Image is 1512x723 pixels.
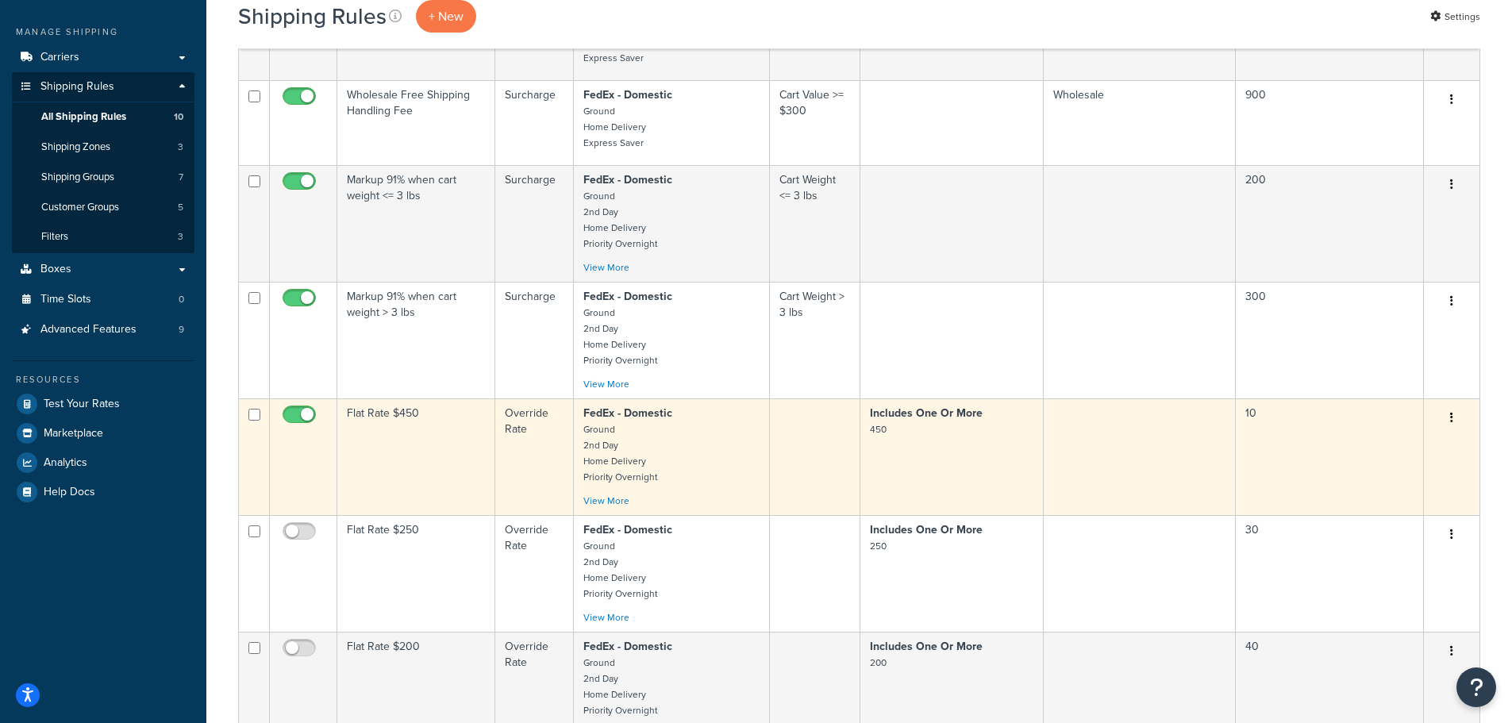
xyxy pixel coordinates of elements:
strong: Includes One Or More [870,405,983,421]
small: 200 [870,656,887,670]
a: Carriers [12,43,194,72]
small: Ground 2nd Day Home Delivery Priority Overnight [583,539,657,601]
div: Resources [12,373,194,386]
li: Shipping Zones [12,133,194,162]
li: Customer Groups [12,193,194,222]
span: 5 [178,201,183,214]
span: All Shipping Rules [41,110,126,124]
a: Help Docs [12,478,194,506]
span: 0 [179,293,184,306]
small: Ground 2nd Day Home Delivery Priority Overnight [583,189,657,251]
small: Ground 2nd Day Home Delivery Priority Overnight [583,306,657,367]
span: Help Docs [44,486,95,499]
span: Filters [41,230,68,244]
a: Settings [1430,6,1480,28]
a: All Shipping Rules 10 [12,102,194,132]
span: 10 [174,110,183,124]
a: Advanced Features 9 [12,315,194,344]
td: Flat Rate $250 [337,515,495,632]
li: Time Slots [12,285,194,314]
strong: Includes One Or More [870,638,983,655]
small: Ground 2nd Day Home Delivery Priority Overnight [583,656,657,717]
td: Markup 91% when cart weight > 3 lbs [337,282,495,398]
a: Shipping Zones 3 [12,133,194,162]
td: 900 [1236,80,1424,165]
li: Advanced Features [12,315,194,344]
td: Markup 91% when cart weight <= 3 lbs [337,165,495,282]
small: Ground Home Delivery Express Saver [583,104,646,150]
strong: FedEx - Domestic [583,405,672,421]
td: 10 [1236,398,1424,515]
a: Boxes [12,255,194,284]
span: 3 [178,230,183,244]
span: Shipping Rules [40,80,114,94]
span: 9 [179,323,184,337]
td: Override Rate [495,398,574,515]
span: Test Your Rates [44,398,120,411]
a: View More [583,377,629,391]
button: Open Resource Center [1456,667,1496,707]
td: 30 [1236,515,1424,632]
a: Shipping Groups 7 [12,163,194,192]
td: Surcharge [495,165,574,282]
td: Surcharge [495,282,574,398]
td: Wholesale [1044,80,1236,165]
span: Customer Groups [41,201,119,214]
td: Wholesale Free Shipping Handling Fee [337,80,495,165]
small: Ground 2nd Day Home Delivery Priority Overnight [583,422,657,484]
a: Analytics [12,448,194,477]
td: Flat Rate $450 [337,398,495,515]
a: View More [583,260,629,275]
a: Customer Groups 5 [12,193,194,222]
span: Boxes [40,263,71,276]
span: Shipping Groups [41,171,114,184]
td: Surcharge [495,80,574,165]
span: Analytics [44,456,87,470]
strong: FedEx - Domestic [583,171,672,188]
h1: Shipping Rules [238,1,387,32]
small: 250 [870,539,887,553]
a: Shipping Rules [12,72,194,102]
span: 7 [179,171,183,184]
span: Shipping Zones [41,140,110,154]
strong: FedEx - Domestic [583,521,672,538]
strong: FedEx - Domestic [583,638,672,655]
strong: FedEx - Domestic [583,288,672,305]
td: Cart Weight <= 3 lbs [770,165,860,282]
a: Marketplace [12,419,194,448]
td: Override Rate [495,515,574,632]
span: Carriers [40,51,79,64]
span: Advanced Features [40,323,137,337]
a: Time Slots 0 [12,285,194,314]
li: Filters [12,222,194,252]
a: View More [583,494,629,508]
span: 3 [178,140,183,154]
li: All Shipping Rules [12,102,194,132]
td: 300 [1236,282,1424,398]
div: Manage Shipping [12,25,194,39]
a: Filters 3 [12,222,194,252]
li: Shipping Rules [12,72,194,253]
small: 450 [870,422,887,436]
td: 200 [1236,165,1424,282]
td: Cart Value >= $300 [770,80,860,165]
strong: Includes One Or More [870,521,983,538]
span: Marketplace [44,427,103,440]
a: View More [583,610,629,625]
a: Test Your Rates [12,390,194,418]
span: Time Slots [40,293,91,306]
td: Cart Weight > 3 lbs [770,282,860,398]
li: Shipping Groups [12,163,194,192]
strong: FedEx - Domestic [583,87,672,103]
